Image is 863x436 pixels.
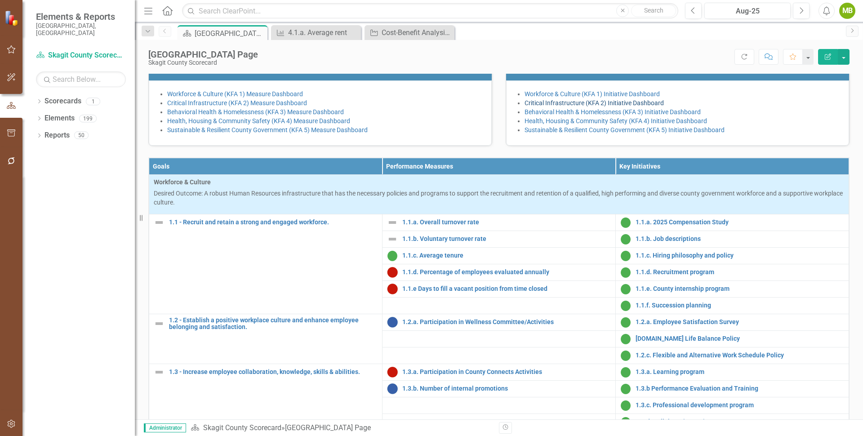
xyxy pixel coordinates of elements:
[402,252,611,259] a: 1.1.c. Average tenure
[616,330,849,347] td: Double-Click to Edit Right Click for Context Menu
[402,236,611,242] a: 1.1.b. Voluntary turnover rate
[387,367,398,378] img: Below Plan
[169,317,378,331] a: 1.2 - Establish a positive workplace culture and enhance employee belonging and satisfaction.
[616,347,849,364] td: Double-Click to Edit Right Click for Context Menu
[383,247,616,264] td: Double-Click to Edit Right Click for Context Menu
[616,247,849,264] td: Double-Click to Edit Right Click for Context Menu
[74,132,89,139] div: 50
[620,217,631,228] img: On Target
[288,27,359,38] div: 4.1.a. Average rent
[636,252,844,259] a: 1.1.c. Hiring philosophy and policy
[636,369,844,375] a: 1.3.a. Learning program
[525,99,664,107] a: Critical Infrastructure (KFA 2) Initiative Dashboard
[36,11,126,22] span: Elements & Reports
[387,284,398,294] img: Below Plan
[616,231,849,247] td: Double-Click to Edit Right Click for Context Menu
[402,369,611,375] a: 1.3.a. Participation in County Connects Activities
[525,126,725,133] a: Sustainable & Resilient County Government (KFA 5) Initiative Dashboard
[616,214,849,231] td: Double-Click to Edit Right Click for Context Menu
[383,314,616,330] td: Double-Click to Edit Right Click for Context Menu
[636,285,844,292] a: 1.1.e. County internship program
[644,7,663,14] span: Search
[636,269,844,276] a: 1.1.d. Recruitment program
[4,10,20,26] img: ClearPoint Strategy
[383,264,616,280] td: Double-Click to Edit Right Click for Context Menu
[525,108,701,116] a: Behavioral Health & Homelessness (KFA 3) Initiative Dashboard
[383,214,616,231] td: Double-Click to Edit Right Click for Context Menu
[36,71,126,87] input: Search Below...
[203,423,281,432] a: Skagit County Scorecard
[44,96,81,107] a: Scorecards
[387,383,398,394] img: No Information
[167,126,368,133] a: Sustainable & Resilient County Government (KFA 5) Measure Dashboard
[383,231,616,247] td: Double-Click to Edit Right Click for Context Menu
[44,130,70,141] a: Reports
[704,3,791,19] button: Aug-25
[631,4,676,17] button: Search
[616,397,849,414] td: Double-Click to Edit Right Click for Context Menu
[167,90,303,98] a: Workforce & Culture (KFA 1) Measure Dashboard
[616,414,849,430] td: Double-Click to Edit Right Click for Context Menu
[169,369,378,375] a: 1.3 - Increase employee collaboration, knowledge, skills & abilities.
[154,178,844,187] span: Workforce & Culture
[154,367,165,378] img: Not Defined
[402,285,611,292] a: 1.1.e Days to fill a vacant position from time closed
[402,385,611,392] a: 1.3.b. Number of internal promotions
[636,385,844,392] a: 1.3.b Performance Evaluation and Training
[620,350,631,361] img: On Target
[148,59,258,66] div: Skagit County Scorecard
[620,367,631,378] img: On Target
[514,67,845,75] h3: Initiative Dashboards
[636,302,844,309] a: 1.1.f. Succession planning
[636,418,844,425] a: 1.3.d. Collaboration project
[383,280,616,297] td: Double-Click to Edit Right Click for Context Menu
[620,284,631,294] img: On Target
[383,364,616,380] td: Double-Click to Edit Right Click for Context Menu
[149,214,383,314] td: Double-Click to Edit Right Click for Context Menu
[707,6,787,17] div: Aug-25
[616,280,849,297] td: Double-Click to Edit Right Click for Context Menu
[839,3,855,19] button: MB
[154,217,165,228] img: Not Defined
[620,234,631,245] img: On Target
[154,189,844,207] p: Desired Outcome: A robust Human Resources infrastructure that has the necessary policies and prog...
[156,67,487,75] h3: Measure Dashboards
[387,267,398,278] img: Below Plan
[191,423,492,433] div: »
[387,250,398,261] img: On Target
[620,383,631,394] img: On Target
[636,219,844,226] a: 1.1.a. 2025 Compensation Study
[620,267,631,278] img: On Target
[525,117,707,125] a: Health, Housing & Community Safety (KFA 4) Initiative Dashboard
[167,108,344,116] a: Behavioral Health & Homelessness (KFA 3) Measure Dashboard
[149,174,849,214] td: Double-Click to Edit
[367,27,452,38] a: Cost-Benefit Analysis on Office Reconfigurations
[149,314,383,364] td: Double-Click to Edit Right Click for Context Menu
[382,27,452,38] div: Cost-Benefit Analysis on Office Reconfigurations
[620,317,631,328] img: On Target
[285,423,371,432] div: [GEOGRAPHIC_DATA] Page
[620,300,631,311] img: On Target
[620,417,631,427] img: On Target
[195,28,265,39] div: [GEOGRAPHIC_DATA] Page
[402,319,611,325] a: 1.2.a. Participation in Wellness Committee/Activities
[620,250,631,261] img: On Target
[167,117,350,125] a: Health, Housing & Community Safety (KFA 4) Measure Dashboard
[144,423,186,432] span: Administrator
[616,314,849,330] td: Double-Click to Edit Right Click for Context Menu
[383,380,616,397] td: Double-Click to Edit Right Click for Context Menu
[525,90,660,98] a: Workforce & Culture (KFA 1) Initiative Dashboard
[79,115,97,122] div: 199
[148,49,258,59] div: [GEOGRAPHIC_DATA] Page
[616,264,849,280] td: Double-Click to Edit Right Click for Context Menu
[620,334,631,344] img: On Target
[636,319,844,325] a: 1.2.a. Employee Satisfaction Survey
[616,297,849,314] td: Double-Click to Edit Right Click for Context Menu
[36,50,126,61] a: Skagit County Scorecard
[182,3,678,19] input: Search ClearPoint...
[636,402,844,409] a: 1.3.c. Professional development program
[636,352,844,359] a: 1.2.c. Flexible and Alternative Work Schedule Policy
[387,317,398,328] img: No Information
[402,219,611,226] a: 1.1.a. Overall turnover rate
